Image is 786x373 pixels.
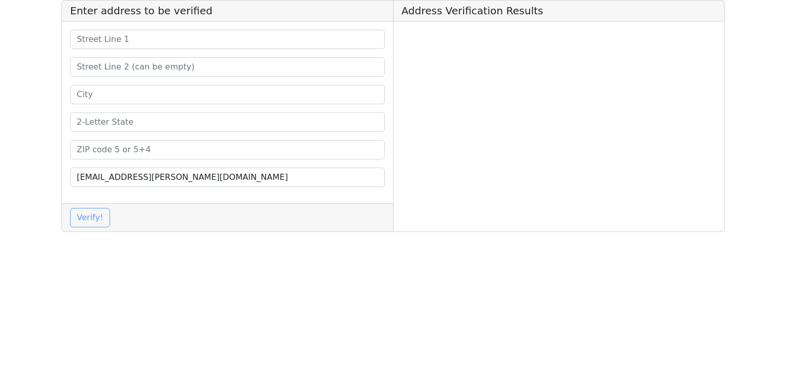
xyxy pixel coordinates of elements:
h5: Enter address to be verified [62,1,393,21]
input: 2-Letter State [70,112,385,132]
h5: Address Verification Results [394,1,725,21]
input: ZIP code 5 or 5+4 [70,140,385,159]
input: Street Line 2 (can be empty) [70,57,385,77]
input: Street Line 1 [70,30,385,49]
input: Your Email [70,168,385,187]
input: City [70,85,385,104]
